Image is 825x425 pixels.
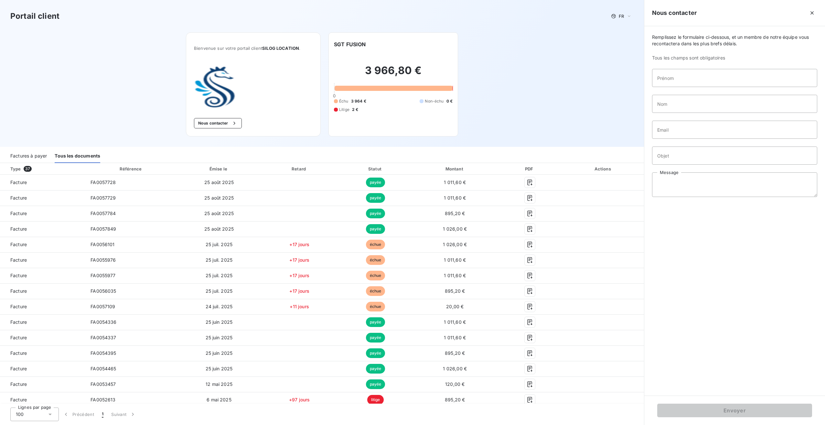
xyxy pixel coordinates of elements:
[366,364,385,374] span: payée
[206,319,233,325] span: 25 juin 2025
[652,121,817,139] input: placeholder
[366,209,385,218] span: payée
[366,271,385,280] span: échue
[444,180,466,185] span: 1 011,60 €
[91,226,116,232] span: FA0057849
[339,166,412,172] div: Statut
[619,14,624,19] span: FR
[206,288,232,294] span: 25 juil. 2025
[262,166,337,172] div: Retard
[443,242,467,247] span: 1 026,00 €
[564,166,643,172] div: Actions
[91,288,116,294] span: FA0056035
[652,69,817,87] input: placeholder
[206,381,232,387] span: 12 mai 2025
[367,395,384,405] span: litige
[366,317,385,327] span: payée
[5,210,80,217] span: Facture
[5,257,80,263] span: Facture
[351,98,366,104] span: 3 964 €
[207,397,231,402] span: 6 mai 2025
[91,319,116,325] span: FA0054336
[59,408,98,421] button: Précédent
[289,273,309,278] span: +17 jours
[206,273,232,278] span: 25 juil. 2025
[366,255,385,265] span: échue
[24,166,32,172] span: 37
[194,118,242,128] button: Nous contacter
[91,335,116,340] span: FA0054337
[204,211,234,216] span: 25 août 2025
[498,166,562,172] div: PDF
[91,180,116,185] span: FA0057728
[444,273,466,278] span: 1 011,60 €
[5,179,80,186] span: Facture
[91,366,116,371] span: FA0054465
[5,365,80,372] span: Facture
[445,381,465,387] span: 120,00 €
[178,166,260,172] div: Émise le
[289,257,309,263] span: +17 jours
[444,195,466,201] span: 1 011,60 €
[334,64,453,83] h2: 3 966,80 €
[204,226,234,232] span: 25 août 2025
[206,350,233,356] span: 25 juin 2025
[657,404,812,417] button: Envoyer
[446,98,453,104] span: 0 €
[443,226,467,232] span: 1 026,00 €
[206,257,232,263] span: 25 juil. 2025
[652,8,697,17] h5: Nous contacter
[91,211,116,216] span: FA0057784
[120,166,142,171] div: Référence
[91,195,116,201] span: FA0057729
[5,350,80,356] span: Facture
[204,195,234,201] span: 25 août 2025
[289,288,309,294] span: +17 jours
[6,166,84,172] div: Type
[334,40,366,48] h6: SGT FUSION
[366,348,385,358] span: payée
[204,180,234,185] span: 25 août 2025
[91,381,116,387] span: FA0053457
[91,257,116,263] span: FA0055976
[414,166,496,172] div: Montant
[652,55,817,61] span: Tous les champs sont obligatoires
[206,366,233,371] span: 25 juin 2025
[443,366,467,371] span: 1 026,00 €
[366,302,385,311] span: échue
[5,303,80,310] span: Facture
[5,195,80,201] span: Facture
[366,286,385,296] span: échue
[5,288,80,294] span: Facture
[10,10,59,22] h3: Portail client
[444,319,466,325] span: 1 011,60 €
[366,224,385,234] span: payée
[289,397,310,402] span: +97 jours
[55,149,100,163] div: Tous les documents
[339,107,349,113] span: Litige
[206,242,232,247] span: 25 juil. 2025
[652,95,817,113] input: placeholder
[352,107,358,113] span: 2 €
[366,379,385,389] span: payée
[102,411,103,418] span: 1
[206,304,233,309] span: 24 juil. 2025
[98,408,107,421] button: 1
[10,149,47,163] div: Factures à payer
[652,34,817,47] span: Remplissez le formulaire ci-dessous, et un membre de notre équipe vous recontactera dans les plus...
[5,397,80,403] span: Facture
[366,178,385,187] span: payée
[445,350,465,356] span: 895,20 €
[5,319,80,325] span: Facture
[91,273,115,278] span: FA0055977
[206,335,233,340] span: 25 juin 2025
[194,66,235,108] img: Company logo
[444,257,466,263] span: 1 011,60 €
[339,98,348,104] span: Échu
[91,350,116,356] span: FA0054395
[5,381,80,387] span: Facture
[445,288,465,294] span: 895,20 €
[91,304,115,309] span: FA0057109
[5,241,80,248] span: Facture
[16,411,24,418] span: 100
